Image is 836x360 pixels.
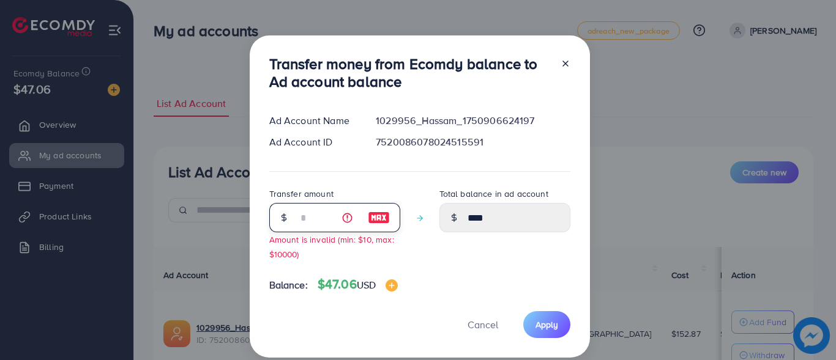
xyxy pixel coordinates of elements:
small: Amount is invalid (min: $10, max: $10000) [269,233,394,259]
label: Transfer amount [269,188,334,200]
h3: Transfer money from Ecomdy balance to Ad account balance [269,55,551,90]
label: Total balance in ad account [439,188,548,200]
img: image [368,210,390,225]
span: Balance: [269,278,308,292]
div: 1029956_Hassam_1750906624197 [366,114,580,128]
button: Cancel [452,311,513,337]
div: Ad Account Name [259,114,367,128]
button: Apply [523,311,570,337]
div: 7520086078024515591 [366,135,580,149]
span: Apply [536,318,558,331]
h4: $47.06 [318,277,398,292]
span: USD [357,278,376,292]
img: image [386,279,398,292]
div: Ad Account ID [259,135,367,149]
span: Cancel [468,318,498,331]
